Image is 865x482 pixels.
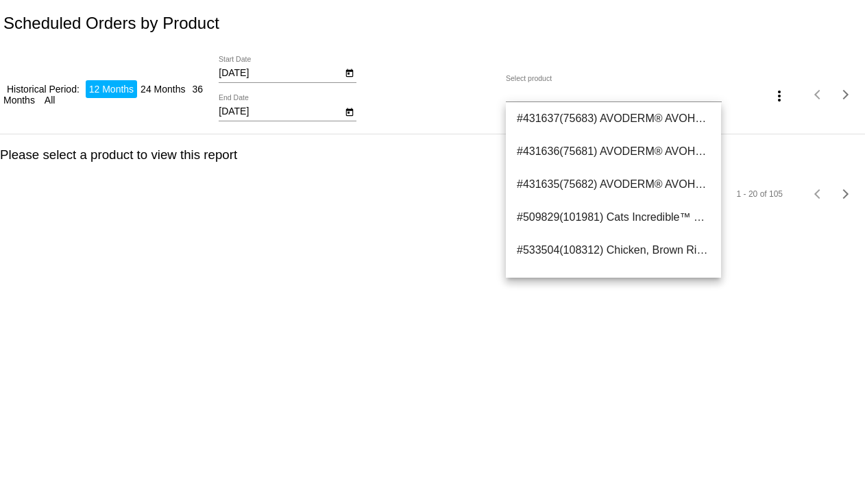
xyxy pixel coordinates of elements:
span: #533504(108312) Chicken, Brown Rice & Pumpkin Limited Ingredient Cat Food 3 pack 56.99 [517,234,710,267]
button: Previous page [805,81,832,108]
button: Open calendar [342,104,356,119]
button: Next page [832,180,860,208]
li: 12 Months [86,80,137,98]
span: #431637(75683) AVODERM® AVOHEARTS™ Beef &amp; Avocado Formula 12.34 [517,102,710,135]
li: Historical Period: [3,80,83,98]
span: #431636(75681) AVODERM® AVOHEARTS™ Salmon &amp; Avocado Formula 12.99 [517,135,710,168]
mat-icon: more_vert [771,88,788,104]
input: Start Date [219,68,342,79]
li: 24 Months [137,80,188,98]
li: 36 Months [3,80,203,109]
span: #509829(101981) Cats Incredible™ Unscented Litter 20 lb Jug 40.84 [517,201,710,234]
input: Select product [506,87,721,98]
span: #431635(75682) AVODERM® AVOHEARTS™ Turkey &amp; Avocado Formula 12.34 [517,168,710,201]
div: 1 - 20 of 105 [737,189,783,199]
li: All [41,91,59,109]
button: Next page [832,81,860,108]
input: End Date [219,106,342,117]
span: #226613(41259) Chicken, Brown Rice & Pumpkin Limited Ingredient Diet Dog Food-3 Pack 62.69 [517,267,710,300]
h2: Scheduled Orders by Product [3,14,219,33]
button: Previous page [805,180,832,208]
button: Open calendar [342,65,356,80]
